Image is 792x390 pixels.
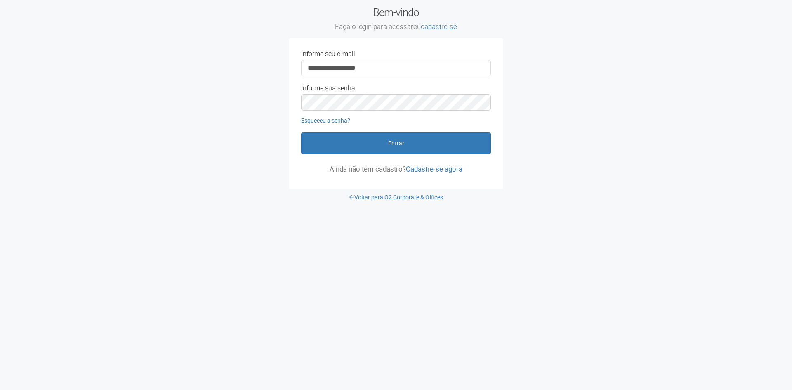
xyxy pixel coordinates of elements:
button: Entrar [301,132,491,154]
a: Esqueceu a senha? [301,117,350,124]
label: Informe seu e-mail [301,50,355,58]
a: Cadastre-se agora [406,165,462,173]
h2: Bem-vindo [289,6,503,32]
label: Informe sua senha [301,85,355,92]
span: ou [413,23,457,31]
small: Faça o login para acessar [289,23,503,32]
a: Voltar para O2 Corporate & Offices [349,194,443,201]
p: Ainda não tem cadastro? [301,165,491,173]
a: cadastre-se [421,23,457,31]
